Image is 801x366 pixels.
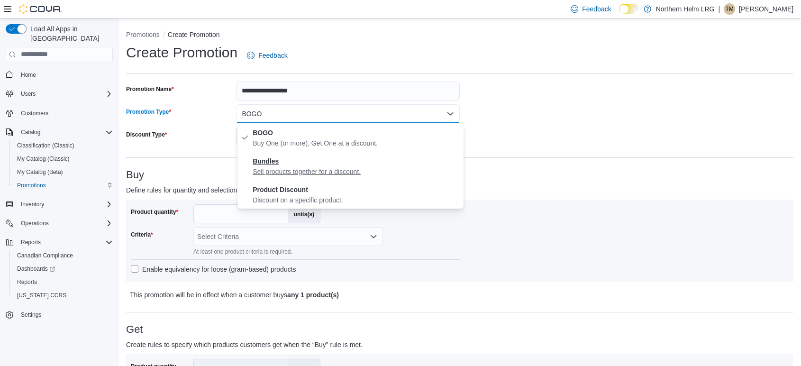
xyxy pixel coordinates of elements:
[9,249,117,262] button: Canadian Compliance
[619,4,639,14] input: Dark Mode
[17,182,46,189] span: Promotions
[13,250,77,261] a: Canadian Compliance
[131,264,296,275] label: Enable equivalency for loose (gram-based) products
[9,275,117,289] button: Reports
[9,179,117,192] button: Promotions
[21,128,40,136] span: Catalog
[2,217,117,230] button: Operations
[21,220,49,227] span: Operations
[13,276,113,288] span: Reports
[17,88,113,100] span: Users
[253,157,279,165] strong: Bundles
[17,237,113,248] span: Reports
[17,69,113,81] span: Home
[17,309,113,320] span: Settings
[130,289,625,301] p: This promotion will be in effect when a customer buys
[13,166,113,178] span: My Catalog (Beta)
[2,308,117,321] button: Settings
[2,126,117,139] button: Catalog
[126,30,793,41] nav: An example of EuiBreadcrumbs
[253,195,460,205] p: Discount on a specific product.
[168,31,220,38] button: Create Promotion
[9,262,117,275] a: Dashboards
[253,138,460,148] p: Buy One (or more), Get One at a discount.
[253,129,273,137] strong: BOGO
[9,289,117,302] button: [US_STATE] CCRS
[21,110,48,117] span: Customers
[17,278,37,286] span: Reports
[725,3,733,15] span: TM
[13,180,50,191] a: Promotions
[6,64,113,347] nav: Complex example
[126,339,627,350] p: Create rules to specify which products customers get when the “Buy” rule is met.
[13,263,59,274] a: Dashboards
[17,168,63,176] span: My Catalog (Beta)
[126,108,171,116] label: Promotion Type
[2,87,117,101] button: Users
[21,90,36,98] span: Users
[17,107,113,119] span: Customers
[27,24,113,43] span: Load All Apps in [GEOGRAPHIC_DATA]
[236,127,460,146] button: Set a price for the cheapest product
[236,104,460,123] button: BOGO
[287,291,339,299] b: any 1 product(s)
[13,290,70,301] a: [US_STATE] CCRS
[126,131,167,138] label: Discount Type
[17,265,55,273] span: Dashboards
[9,152,117,165] button: My Catalog (Classic)
[13,263,113,274] span: Dashboards
[17,127,44,138] button: Catalog
[17,309,45,320] a: Settings
[13,140,78,151] a: Classification (Classic)
[739,3,793,15] p: [PERSON_NAME]
[2,68,117,82] button: Home
[17,199,48,210] button: Inventory
[13,153,113,165] span: My Catalog (Classic)
[13,290,113,301] span: Washington CCRS
[9,139,117,152] button: Classification (Classic)
[2,236,117,249] button: Reports
[21,71,36,79] span: Home
[13,276,41,288] a: Reports
[243,46,291,65] a: Feedback
[126,85,174,93] label: Promotion Name
[126,31,160,38] button: Promotions
[126,184,627,196] p: Define rules for quantity and selection of products included in this promotion.
[17,237,45,248] button: Reports
[718,3,720,15] p: |
[17,218,53,229] button: Operations
[126,169,793,181] h3: Buy
[370,233,377,240] button: Open list of options
[21,311,41,319] span: Settings
[17,69,40,81] a: Home
[19,4,62,14] img: Cova
[17,142,74,149] span: Classification (Classic)
[131,231,153,238] label: Criteria
[17,218,113,229] span: Operations
[582,4,611,14] span: Feedback
[13,250,113,261] span: Canadian Compliance
[13,180,113,191] span: Promotions
[193,246,320,256] div: At least one product criteria is required.
[724,3,735,15] div: Trevor Mackenzie
[126,43,237,62] h1: Create Promotion
[17,252,73,259] span: Canadian Compliance
[17,108,52,119] a: Customers
[656,3,715,15] p: Northern Helm LRG
[253,167,460,176] p: Sell products together for a discount.
[237,123,464,209] div: Select listbox
[17,88,39,100] button: Users
[21,201,44,208] span: Inventory
[13,140,113,151] span: Classification (Classic)
[9,165,117,179] button: My Catalog (Beta)
[131,208,178,216] label: Product quantity
[17,199,113,210] span: Inventory
[13,153,73,165] a: My Catalog (Classic)
[288,205,320,223] label: units(s)
[2,198,117,211] button: Inventory
[253,186,308,193] strong: Product Discount
[126,324,793,335] h3: Get
[17,292,66,299] span: [US_STATE] CCRS
[2,106,117,120] button: Customers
